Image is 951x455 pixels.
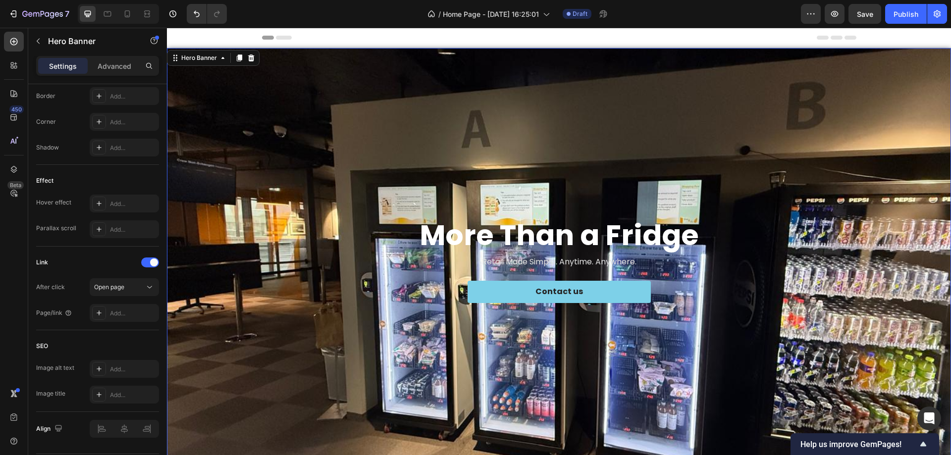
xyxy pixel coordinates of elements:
[573,9,587,18] span: Draft
[12,26,52,35] div: Hero Banner
[438,9,441,19] span: /
[848,4,881,24] button: Save
[187,4,227,24] div: Undo/Redo
[90,278,159,296] button: Open page
[36,363,74,372] div: Image alt text
[49,61,77,71] p: Settings
[110,92,157,101] div: Add...
[110,200,157,208] div: Add...
[36,117,56,126] div: Corner
[800,438,929,450] button: Show survey - Help us improve GemPages!
[253,188,532,227] strong: More Than a Fridge
[800,440,917,449] span: Help us improve GemPages!
[443,9,539,19] span: Home Page - [DATE] 16:25:01
[104,228,681,240] p: Retail Made Simple. Anytime. Anywhere.
[110,309,157,318] div: Add...
[48,35,132,47] p: Hero Banner
[301,253,484,275] button: <p>Contact us</p>
[110,365,157,374] div: Add...
[894,9,918,19] div: Publish
[36,198,71,207] div: Hover effect
[65,8,69,20] p: 7
[36,422,64,436] div: Align
[36,283,65,292] div: After click
[98,61,131,71] p: Advanced
[369,259,416,269] p: Contact us
[167,28,951,455] iframe: To enrich screen reader interactions, please activate Accessibility in Grammarly extension settings
[36,224,76,233] div: Parallax scroll
[94,283,124,291] span: Open page
[110,225,157,234] div: Add...
[36,308,72,317] div: Page/link
[885,4,927,24] button: Publish
[369,259,416,269] div: Rich Text Editor. Editing area: main
[103,227,682,241] div: Rich Text Editor. Editing area: main
[110,391,157,400] div: Add...
[36,92,55,101] div: Border
[36,143,59,152] div: Shadow
[36,389,65,398] div: Image title
[110,118,157,127] div: Add...
[110,144,157,152] div: Add...
[857,10,873,18] span: Save
[9,105,24,113] div: 450
[36,176,53,185] div: Effect
[4,4,74,24] button: 7
[36,342,48,351] div: SEO
[7,181,24,189] div: Beta
[36,258,48,267] div: Link
[917,406,941,430] div: Open Intercom Messenger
